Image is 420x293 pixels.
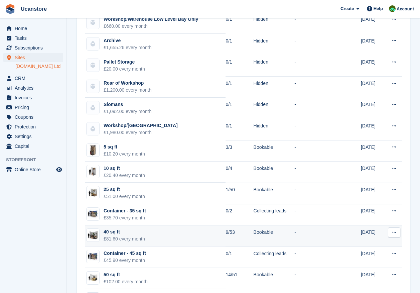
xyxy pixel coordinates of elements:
[104,143,145,151] div: 5 sq ft
[3,165,63,174] a: menu
[254,34,295,55] td: Hidden
[104,129,178,136] div: £1,980.00 every month
[104,66,145,73] div: £20.00 every month
[3,74,63,83] a: menu
[361,225,385,247] td: [DATE]
[361,183,385,204] td: [DATE]
[226,12,253,34] td: 0/1
[254,247,295,268] td: Collecting leads
[104,16,198,23] div: Workshop/Warehouse Low Level Bay Only
[87,144,99,157] img: Locker%20Large%20-%20Plain.jpg
[3,132,63,141] a: menu
[18,3,49,14] a: Ucanstore
[254,204,295,225] td: Collecting leads
[87,188,99,198] img: 25-sqft-unit.jpg
[3,93,63,102] a: menu
[104,23,198,30] div: £660.00 every month
[15,63,63,70] a: [DOMAIN_NAME] Ltd
[226,183,253,204] td: 1/50
[3,122,63,131] a: menu
[226,98,253,119] td: 0/1
[226,204,253,225] td: 0/2
[15,93,55,102] span: Invoices
[254,162,295,183] td: Bookable
[104,101,151,108] div: Slomans
[361,98,385,119] td: [DATE]
[294,12,343,34] td: -
[361,204,385,225] td: [DATE]
[104,214,146,221] div: £35.70 every month
[226,247,253,268] td: 0/1
[254,183,295,204] td: Bookable
[3,24,63,33] a: menu
[226,225,253,247] td: 9/53
[104,165,145,172] div: 10 sq ft
[226,76,253,98] td: 0/1
[104,257,146,264] div: £45.90 every month
[294,183,343,204] td: -
[294,76,343,98] td: -
[87,80,99,93] img: blank-unit-type-icon-ffbac7b88ba66c5e286b0e438baccc4b9c83835d4c34f86887a83fc20ec27e7b.svg
[340,5,354,12] span: Create
[6,157,66,163] span: Storefront
[104,235,145,242] div: £81.60 every month
[15,103,55,112] span: Pricing
[104,186,145,193] div: 25 sq ft
[361,12,385,34] td: [DATE]
[254,119,295,140] td: Hidden
[226,268,253,289] td: 14/51
[87,16,99,29] img: blank-unit-type-icon-ffbac7b88ba66c5e286b0e438baccc4b9c83835d4c34f86887a83fc20ec27e7b.svg
[15,33,55,43] span: Tasks
[87,167,99,176] img: 10-sqft-unit.jpg
[294,162,343,183] td: -
[294,98,343,119] td: -
[361,140,385,162] td: [DATE]
[104,193,145,200] div: £51.00 every month
[226,34,253,55] td: 0/1
[87,252,99,262] img: 45-sqft-container.jpg
[104,172,145,179] div: £20.40 every month
[254,140,295,162] td: Bookable
[3,53,63,62] a: menu
[55,166,63,174] a: Preview store
[3,83,63,93] a: menu
[15,43,55,53] span: Subscriptions
[361,162,385,183] td: [DATE]
[5,4,15,14] img: stora-icon-8386f47178a22dfd0bd8f6a31ec36ba5ce8667c1dd55bd0f319d3a0aa187defe.svg
[254,12,295,34] td: Hidden
[361,34,385,55] td: [DATE]
[104,278,148,285] div: £102.00 every month
[254,268,295,289] td: Bookable
[104,44,151,51] div: £1,655.26 every month
[15,132,55,141] span: Settings
[15,122,55,131] span: Protection
[361,76,385,98] td: [DATE]
[3,112,63,122] a: menu
[104,37,151,44] div: Archive
[87,209,99,219] img: 35-sqft-container.jpg
[3,33,63,43] a: menu
[294,204,343,225] td: -
[104,108,151,115] div: £1,092.00 every month
[254,55,295,77] td: Hidden
[15,53,55,62] span: Sites
[294,34,343,55] td: -
[397,6,414,12] span: Account
[254,76,295,98] td: Hidden
[389,5,396,12] img: Leanne Tythcott
[15,141,55,151] span: Capital
[294,140,343,162] td: -
[87,230,99,240] img: 40-sqft-unit.jpg
[254,225,295,247] td: Bookable
[361,247,385,268] td: [DATE]
[104,271,148,278] div: 50 sq ft
[294,247,343,268] td: -
[104,151,145,158] div: £10.20 every month
[104,228,145,235] div: 40 sq ft
[104,80,151,87] div: Rear of Workshop
[294,55,343,77] td: -
[15,24,55,33] span: Home
[104,59,145,66] div: Pallet Storage
[3,141,63,151] a: menu
[226,119,253,140] td: 0/1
